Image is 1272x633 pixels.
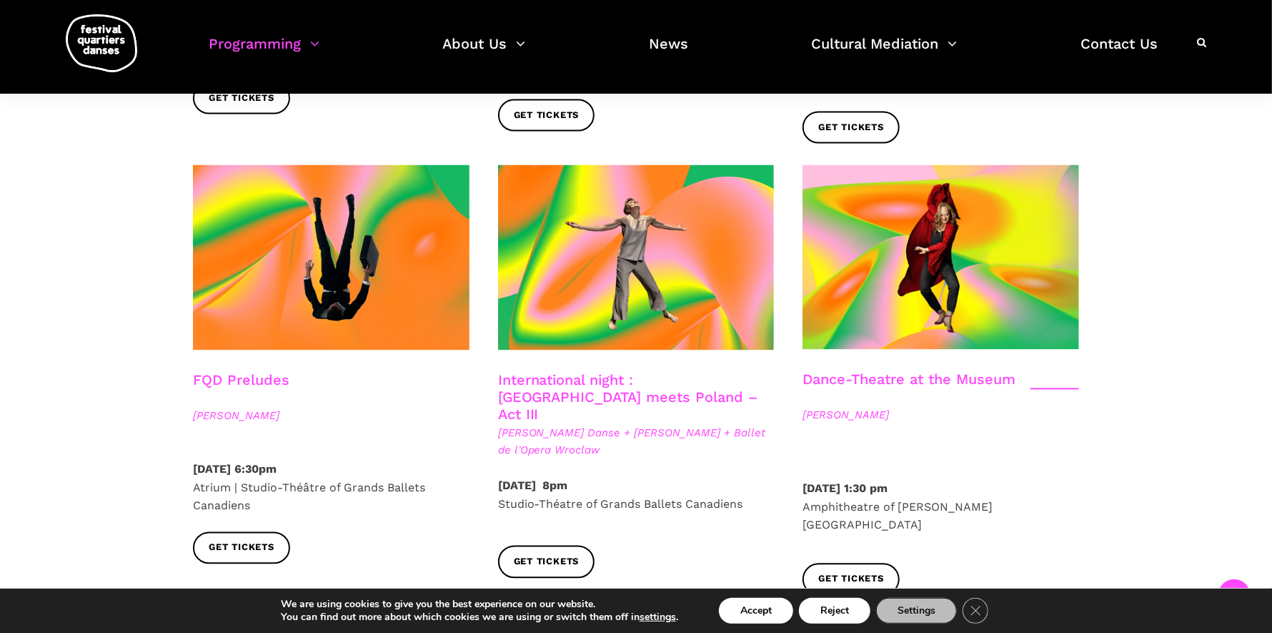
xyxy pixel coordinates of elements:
[812,31,958,74] a: Cultural Mediation
[498,425,775,459] span: [PERSON_NAME] Danse + [PERSON_NAME] + Ballet de l'Opera Wroclaw
[803,564,900,596] a: Get tickets
[498,479,568,493] strong: [DATE] 8pm
[876,598,957,624] button: Settings
[281,598,678,611] p: We are using cookies to give you the best experience on our website.
[640,611,676,624] button: settings
[193,461,469,516] p: Atrium | Studio-Théâtre of Grands Ballets Canadiens
[209,541,274,556] span: Get tickets
[649,31,688,74] a: News
[803,482,888,496] strong: [DATE] 1:30 pm
[963,598,988,624] button: Close GDPR Cookie Banner
[818,120,884,135] span: Get tickets
[818,572,884,587] span: Get tickets
[803,112,900,144] a: Get tickets
[281,611,678,624] p: You can find out more about which cookies we are using or switch them off in .
[193,372,289,389] a: FQD Preludes
[719,598,793,624] button: Accept
[209,91,274,106] span: Get tickets
[209,31,319,74] a: Programming
[514,555,580,570] span: Get tickets
[799,598,870,624] button: Reject
[498,546,595,578] a: Get tickets
[193,532,290,564] a: Get tickets
[193,82,290,114] a: Get tickets
[803,480,1079,535] p: Amphitheatre of [PERSON_NAME][GEOGRAPHIC_DATA]
[443,31,526,74] a: About Us
[803,371,1015,388] a: Dance-Theatre at the Museum
[498,99,595,132] a: Get tickets
[803,407,1079,424] span: [PERSON_NAME]
[193,463,277,476] strong: [DATE] 6:30pm
[514,108,580,123] span: Get tickets
[498,477,775,514] p: Studio-Théatre of Grands Ballets Canadiens
[66,14,137,72] img: logo-fqd-med
[1080,31,1158,74] a: Contact Us
[193,408,469,425] span: [PERSON_NAME]
[498,372,758,423] a: International night : [GEOGRAPHIC_DATA] meets Poland – Act III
